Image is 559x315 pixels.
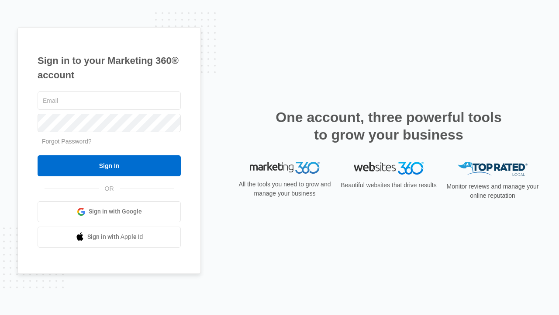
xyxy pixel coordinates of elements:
[354,162,424,175] img: Websites 360
[38,91,181,110] input: Email
[458,162,528,176] img: Top Rated Local
[444,182,542,200] p: Monitor reviews and manage your online reputation
[38,201,181,222] a: Sign in with Google
[38,227,181,248] a: Sign in with Apple Id
[273,108,504,143] h2: One account, three powerful tools to grow your business
[99,184,120,193] span: OR
[236,180,334,198] p: All the tools you need to grow and manage your business
[38,155,181,176] input: Sign In
[38,53,181,82] h1: Sign in to your Marketing 360® account
[340,181,438,190] p: Beautiful websites that drive results
[42,138,92,145] a: Forgot Password?
[250,162,320,174] img: Marketing 360
[87,232,143,241] span: Sign in with Apple Id
[89,207,142,216] span: Sign in with Google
